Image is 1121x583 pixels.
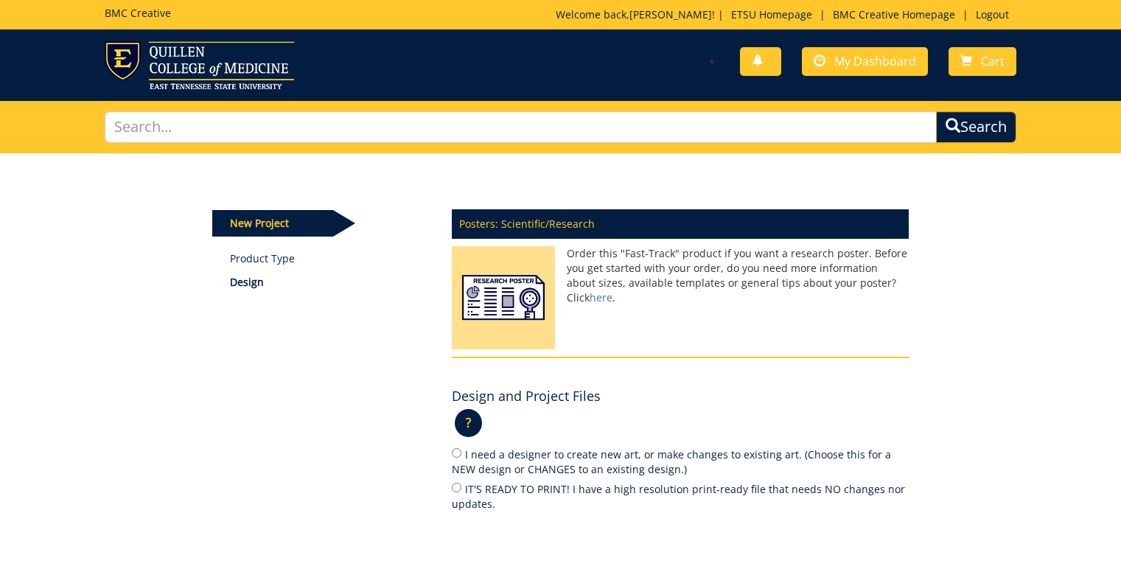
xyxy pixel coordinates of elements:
label: I need a designer to create new art, or make changes to existing art. (Choose this for a NEW desi... [452,446,909,477]
label: IT'S READY TO PRINT! I have a high resolution print-ready file that needs NO changes nor updates. [452,481,909,512]
p: Design [230,275,430,290]
h5: BMC Creative [105,7,171,18]
h4: Design and Project Files [452,389,601,404]
a: Logout [968,7,1016,21]
input: Search... [105,111,937,143]
a: Product Type [230,251,430,266]
input: I need a designer to create new art, or make changes to existing art. (Choose this for a NEW desi... [452,448,461,458]
a: Cart [949,47,1016,76]
input: IT'S READY TO PRINT! I have a high resolution print-ready file that needs NO changes nor updates. [452,483,461,492]
a: My Dashboard [802,47,928,76]
p: Order this "Fast-Track" product if you want a research poster. Before you get started with your o... [452,246,909,305]
span: Cart [981,53,1005,69]
a: [PERSON_NAME] [629,7,712,21]
p: Posters: Scientific/Research [452,209,909,239]
img: ETSU logo [105,41,294,89]
button: Search [936,111,1016,143]
a: ETSU Homepage [724,7,820,21]
span: My Dashboard [834,53,916,69]
p: ? [455,409,482,437]
p: New Project [212,210,333,237]
a: BMC Creative Homepage [825,7,963,21]
a: here [590,290,612,304]
p: Welcome back, ! | | | [556,7,1016,22]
